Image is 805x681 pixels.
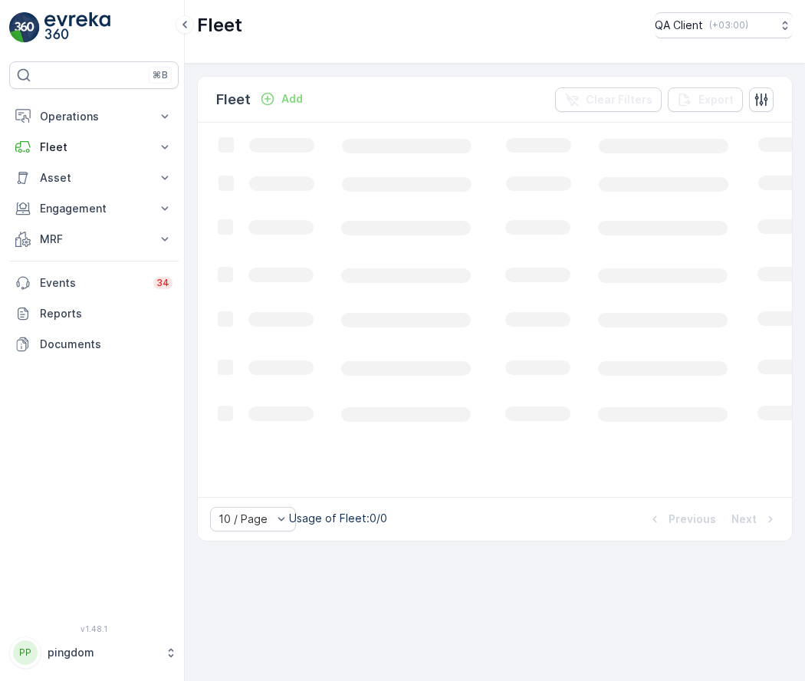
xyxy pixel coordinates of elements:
[9,624,179,633] span: v 1.48.1
[9,12,40,43] img: logo
[655,18,703,33] p: QA Client
[40,337,172,352] p: Documents
[216,89,251,110] p: Fleet
[40,109,148,124] p: Operations
[40,232,148,247] p: MRF
[40,140,148,155] p: Fleet
[586,92,652,107] p: Clear Filters
[40,170,148,186] p: Asset
[9,329,179,360] a: Documents
[153,69,168,81] p: ⌘B
[9,163,179,193] button: Asset
[668,87,743,112] button: Export
[9,298,179,329] a: Reports
[197,13,242,38] p: Fleet
[655,12,793,38] button: QA Client(+03:00)
[555,87,662,112] button: Clear Filters
[13,640,38,665] div: PP
[40,275,144,291] p: Events
[9,101,179,132] button: Operations
[44,12,110,43] img: logo_light-DOdMpM7g.png
[9,268,179,298] a: Events34
[730,510,780,528] button: Next
[9,132,179,163] button: Fleet
[254,90,309,108] button: Add
[281,91,303,107] p: Add
[9,224,179,255] button: MRF
[156,277,169,289] p: 34
[646,510,718,528] button: Previous
[40,306,172,321] p: Reports
[48,645,157,660] p: pingdom
[9,193,179,224] button: Engagement
[731,512,757,527] p: Next
[669,512,716,527] p: Previous
[709,19,748,31] p: ( +03:00 )
[698,92,734,107] p: Export
[289,511,387,526] p: Usage of Fleet : 0/0
[9,637,179,669] button: PPpingdom
[40,201,148,216] p: Engagement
